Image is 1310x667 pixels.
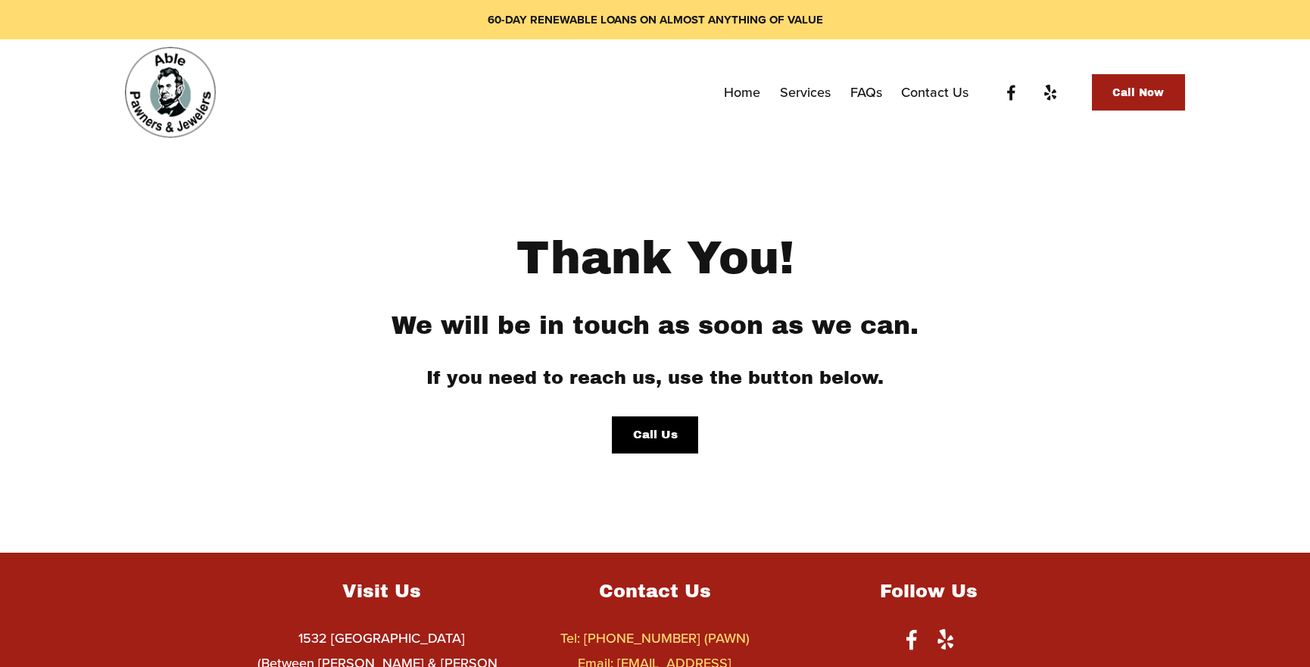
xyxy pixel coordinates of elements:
[125,47,216,138] img: Able Pawn Shop
[901,79,968,106] a: Contact Us
[560,626,750,650] a: Tel: [PHONE_NUMBER] (PAWN)
[934,629,956,650] a: Yelp
[488,11,823,28] strong: 60-DAY RENEWABLE LOANS ON ALMOST ANYTHING OF VALUE
[850,79,882,106] a: FAQs
[1040,83,1059,102] a: Yelp
[1002,83,1021,102] a: Facebook
[257,231,1053,287] h1: Thank You!
[257,579,505,604] h4: Visit Us
[257,310,1053,343] h3: We will be in touch as soon as we can.
[780,79,831,106] a: Services
[724,79,760,106] a: Home
[531,579,778,604] h4: Contact Us
[805,579,1053,604] h4: Follow Us
[1092,74,1185,111] a: Call Now
[901,629,922,650] a: Facebook
[257,366,1053,391] h4: If you need to reach us, use the button below.
[612,416,698,453] a: Call Us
